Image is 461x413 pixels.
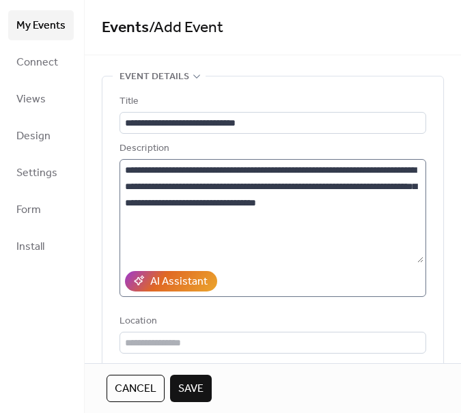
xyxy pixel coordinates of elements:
span: Cancel [115,381,156,397]
span: Save [178,381,204,397]
span: Form [16,199,41,221]
button: AI Assistant [125,271,217,291]
div: Location [120,313,423,330]
button: Cancel [107,375,165,402]
a: Form [8,195,74,225]
a: Settings [8,158,74,188]
a: Views [8,84,74,114]
div: Title [120,94,423,110]
span: / Add Event [149,13,223,43]
span: Design [16,126,51,147]
a: Design [8,121,74,151]
div: Description [120,141,423,157]
span: Settings [16,162,57,184]
a: Connect [8,47,74,77]
a: Events [102,13,149,43]
a: My Events [8,10,74,40]
a: Install [8,231,74,261]
span: Views [16,89,46,111]
span: Link to Google Maps [136,361,222,378]
span: Connect [16,52,58,74]
div: AI Assistant [150,274,208,290]
span: My Events [16,15,66,37]
span: Install [16,236,44,258]
span: Event details [120,69,189,85]
button: Save [170,375,212,402]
